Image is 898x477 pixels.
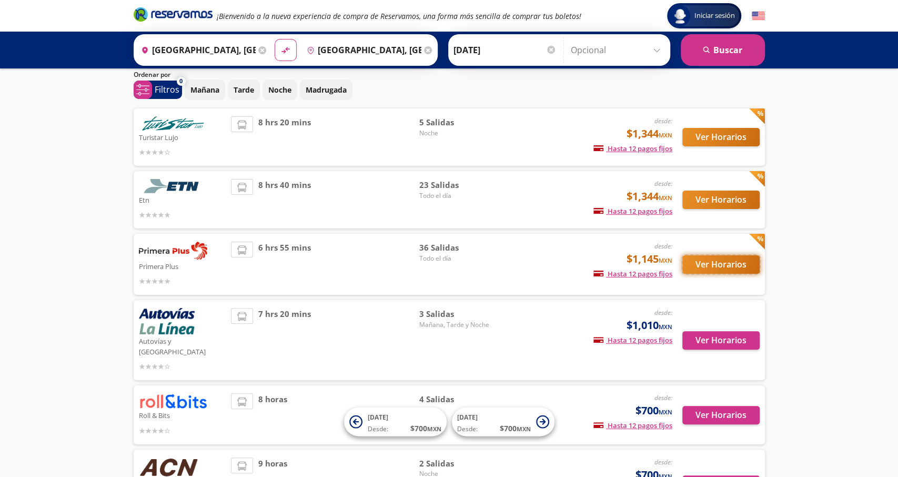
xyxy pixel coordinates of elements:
[571,37,665,63] input: Opcional
[419,393,492,405] span: 4 Salidas
[593,206,672,216] span: Hasta 12 pagos fijos
[593,269,672,279] span: Hasta 12 pagos fijos
[682,191,760,209] button: Ver Horarios
[419,116,492,128] span: 5 Salidas
[627,126,672,142] span: $1,344
[137,37,256,63] input: Buscar Origen
[419,320,492,330] span: Mañana, Tarde y Noche
[659,408,672,416] small: MXN
[419,458,492,470] span: 2 Salidas
[139,193,226,206] p: Etn
[139,131,226,143] p: Turistar Lujo
[690,11,739,21] span: Iniciar sesión
[654,308,672,317] em: desde:
[139,116,207,131] img: Turistar Lujo
[681,34,765,66] button: Buscar
[185,79,225,100] button: Mañana
[139,409,226,421] p: Roll & Bits
[155,83,179,96] p: Filtros
[453,37,557,63] input: Elegir Fecha
[134,6,213,25] a: Brand Logo
[682,255,760,274] button: Ver Horarios
[139,393,207,409] img: Roll & Bits
[302,37,421,63] input: Buscar Destino
[452,408,554,436] button: [DATE]Desde:$700MXN
[654,179,672,188] em: desde:
[368,413,388,422] span: [DATE]
[500,423,531,434] span: $ 700
[419,128,492,138] span: Noche
[258,116,311,158] span: 8 hrs 20 mins
[258,242,311,287] span: 6 hrs 55 mins
[134,70,170,79] p: Ordenar por
[139,334,226,357] p: Autovías y [GEOGRAPHIC_DATA]
[139,308,195,334] img: Autovías y La Línea
[419,405,492,415] span: Noche
[300,79,352,100] button: Madrugada
[228,79,260,100] button: Tarde
[268,84,291,95] p: Noche
[419,179,492,191] span: 23 Salidas
[659,194,672,202] small: MXN
[654,393,672,402] em: desde:
[344,408,447,436] button: [DATE]Desde:$700MXN
[659,323,672,331] small: MXN
[682,331,760,350] button: Ver Horarios
[134,81,182,99] button: 0Filtros
[627,251,672,267] span: $1,145
[627,317,672,333] span: $1,010
[263,79,297,100] button: Noche
[368,424,388,434] span: Desde:
[258,393,287,436] span: 8 horas
[217,11,581,21] em: ¡Bienvenido a la nueva experiencia de compra de Reservamos, una forma más sencilla de comprar tus...
[682,128,760,146] button: Ver Horarios
[134,6,213,22] i: Brand Logo
[419,191,492,201] span: Todo el día
[659,131,672,139] small: MXN
[258,179,311,221] span: 8 hrs 40 mins
[306,84,347,95] p: Madrugada
[593,144,672,153] span: Hasta 12 pagos fijos
[752,9,765,23] button: English
[457,413,478,422] span: [DATE]
[258,308,311,372] span: 7 hrs 20 mins
[654,458,672,466] em: desde:
[139,260,226,272] p: Primera Plus
[659,256,672,264] small: MXN
[593,335,672,345] span: Hasta 12 pagos fijos
[517,425,531,433] small: MXN
[410,423,441,434] span: $ 700
[419,254,492,263] span: Todo el día
[654,116,672,125] em: desde:
[682,406,760,424] button: Ver Horarios
[139,179,207,193] img: Etn
[635,403,672,419] span: $700
[139,242,207,260] img: Primera Plus
[654,242,672,251] em: desde:
[419,308,492,320] span: 3 Salidas
[627,188,672,204] span: $1,344
[234,84,254,95] p: Tarde
[179,77,183,86] span: 0
[190,84,219,95] p: Mañana
[427,425,441,433] small: MXN
[419,242,492,254] span: 36 Salidas
[593,421,672,430] span: Hasta 12 pagos fijos
[457,424,478,434] span: Desde:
